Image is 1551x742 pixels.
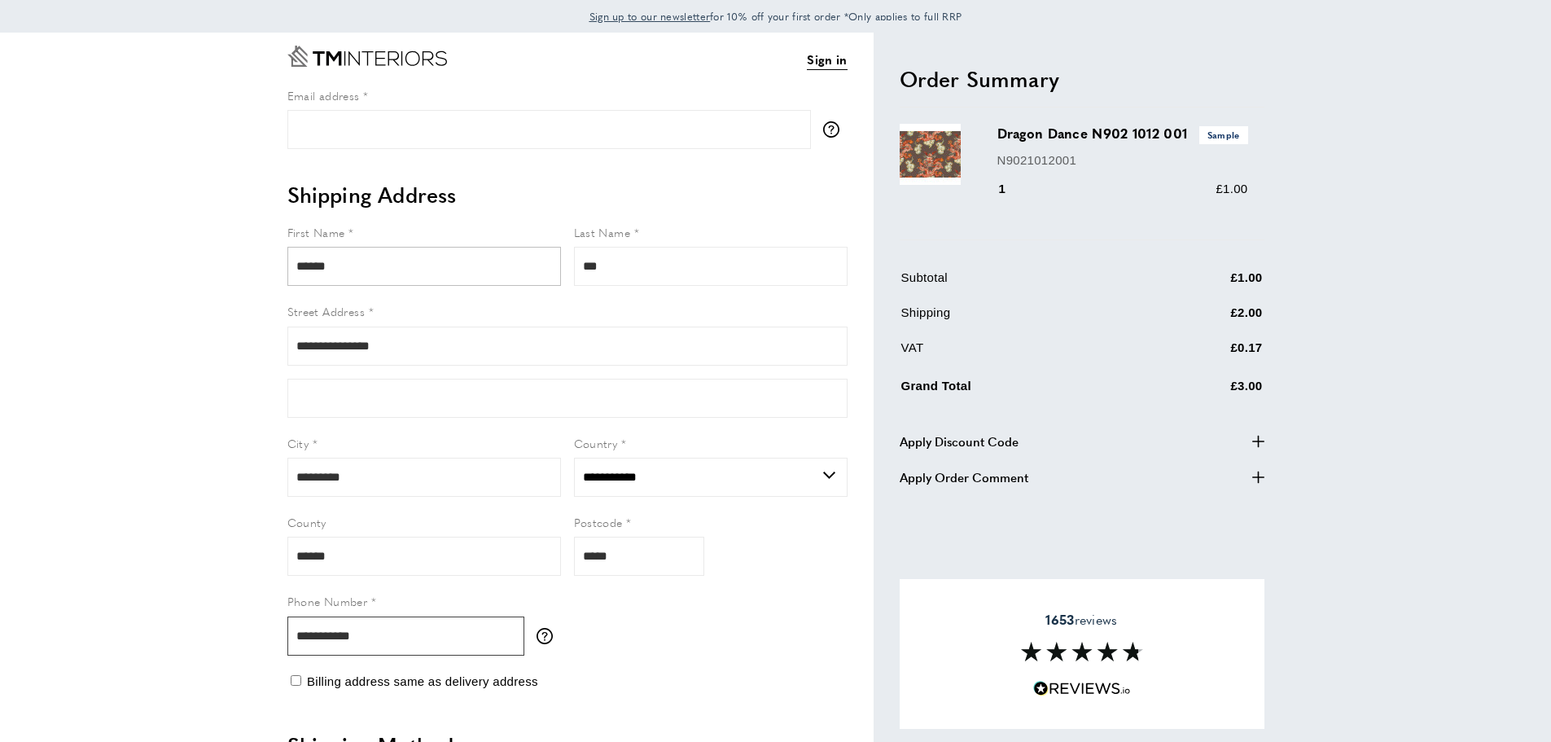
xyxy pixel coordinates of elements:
img: Reviews section [1021,642,1143,661]
span: Postcode [574,514,623,530]
h3: Dragon Dance N902 1012 001 [997,124,1248,143]
span: Apply Discount Code [900,432,1019,451]
input: Billing address same as delivery address [291,675,301,686]
a: Sign up to our newsletter [589,8,711,24]
img: Dragon Dance N902 1012 001 [900,124,961,185]
td: Shipping [901,303,1149,335]
span: Sign up to our newsletter [589,9,711,24]
a: Sign in [807,50,847,70]
span: First Name [287,224,345,240]
h2: Shipping Address [287,180,848,209]
p: N9021012001 [997,151,1248,170]
span: Street Address [287,303,366,319]
span: for 10% off your first order *Only applies to full RRP [589,9,962,24]
span: Apply Order Comment [900,468,1028,487]
td: Subtotal [901,268,1149,300]
strong: 1653 [1045,610,1074,629]
button: More information [537,628,561,644]
td: £2.00 [1150,303,1263,335]
span: Phone Number [287,593,368,609]
td: £1.00 [1150,268,1263,300]
div: 1 [997,179,1029,199]
span: £1.00 [1216,182,1247,195]
span: Sample [1199,126,1248,143]
button: More information [823,121,848,138]
span: County [287,514,326,530]
h2: Order Summary [900,64,1264,94]
a: Go to Home page [287,46,447,67]
span: City [287,435,309,451]
span: Country [574,435,618,451]
span: Last Name [574,224,631,240]
td: VAT [901,338,1149,370]
td: £3.00 [1150,373,1263,408]
span: Email address [287,87,360,103]
span: Billing address same as delivery address [307,674,538,688]
td: £0.17 [1150,338,1263,370]
td: Grand Total [901,373,1149,408]
span: reviews [1045,612,1117,628]
img: Reviews.io 5 stars [1033,681,1131,696]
